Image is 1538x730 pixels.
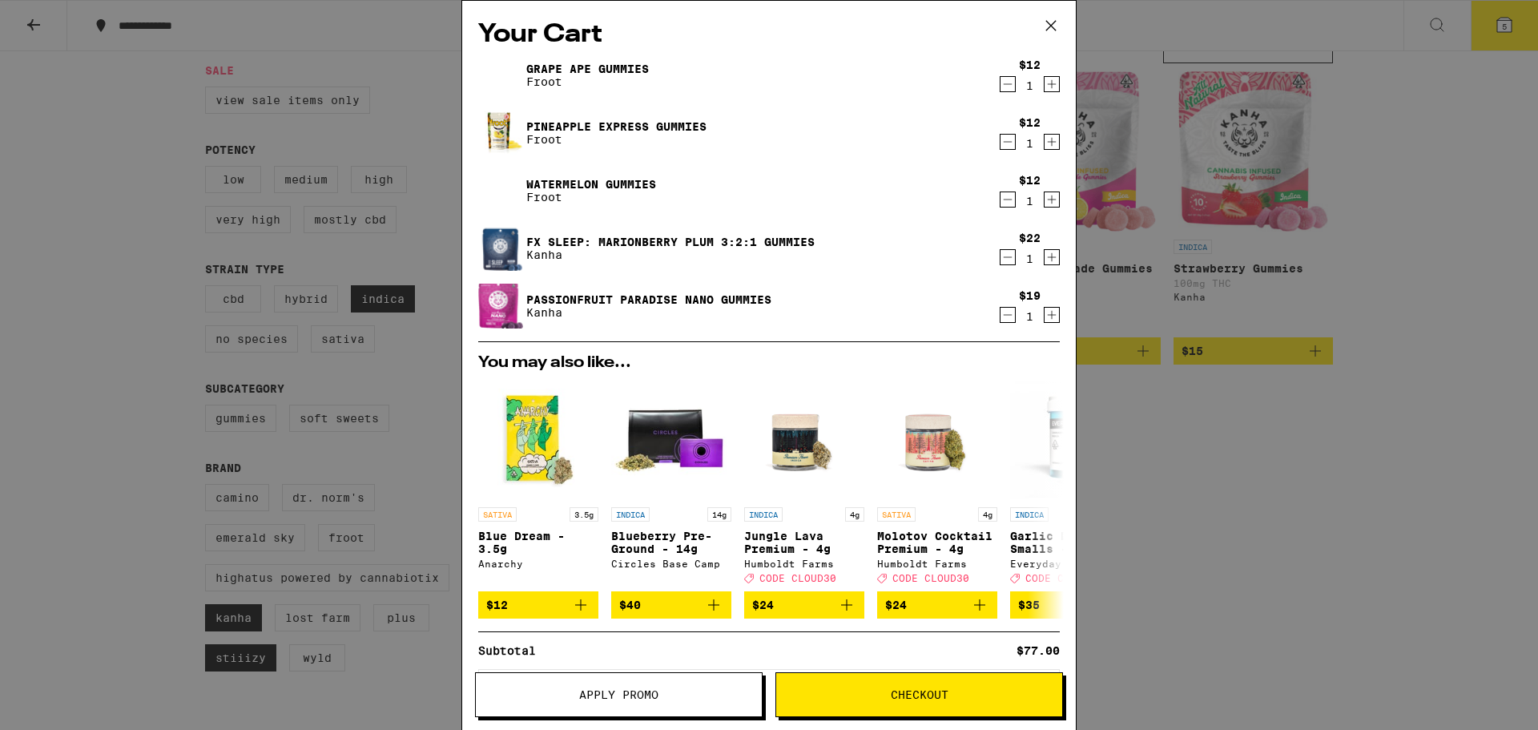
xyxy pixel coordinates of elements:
button: Apply Promo [475,672,763,717]
a: Open page for Garlic Dreams Smalls - 3.5g from Everyday [1010,379,1130,591]
div: 1 [1019,252,1041,265]
span: $40 [619,599,641,611]
div: 1 [1019,79,1041,92]
p: Froot [526,133,707,146]
img: Circles Base Camp - Blueberry Pre-Ground - 14g [611,379,731,499]
button: Add to bag [877,591,997,619]
div: $77.00 [1017,645,1060,656]
div: Everyday [1010,559,1130,569]
a: Pineapple Express Gummies [526,120,707,133]
p: 3.5g [570,507,598,522]
div: 1 [1019,310,1041,323]
span: CODE CLOUD30 [892,573,969,583]
div: 1 [1019,195,1041,208]
p: INDICA [1010,507,1049,522]
span: $24 [885,599,907,611]
a: Open page for Blueberry Pre-Ground - 14g from Circles Base Camp [611,379,731,591]
button: Add to bag [611,591,731,619]
button: Decrement [1000,307,1016,323]
div: $12 [1019,58,1041,71]
div: 1 [1019,137,1041,150]
p: Froot [526,75,649,88]
a: Watermelon Gummies [526,178,656,191]
p: 14g [707,507,731,522]
img: Passionfruit Paradise Nano Gummies [478,282,523,330]
span: $24 [752,599,774,611]
img: Anarchy - Blue Dream - 3.5g [478,379,598,499]
div: Circles Base Camp [611,559,731,569]
p: Blueberry Pre-Ground - 14g [611,530,731,555]
button: Checkout [775,672,1063,717]
span: CODE CLOUD30 [759,573,836,583]
img: Everyday - Garlic Dreams Smalls - 3.5g [1010,379,1130,499]
p: 4g [845,507,864,522]
div: Humboldt Farms [877,559,997,569]
span: Hi. Need any help? [10,11,115,24]
button: Increment [1044,307,1060,323]
button: Decrement [1000,76,1016,92]
h2: You may also like... [478,355,1060,371]
button: Decrement [1000,134,1016,150]
button: Increment [1044,134,1060,150]
span: CODE CLOUD30 [1025,573,1102,583]
span: $35 [1018,599,1040,611]
a: Open page for Blue Dream - 3.5g from Anarchy [478,379,598,591]
div: Humboldt Farms [744,559,864,569]
button: Increment [1044,192,1060,208]
img: Grape Ape Gummies [478,53,523,98]
img: Humboldt Farms - Jungle Lava Premium - 4g [744,379,864,499]
p: Froot [526,191,656,204]
span: $12 [486,599,508,611]
p: SATIVA [877,507,916,522]
span: Apply Promo [579,689,658,700]
button: Increment [1044,76,1060,92]
p: Garlic Dreams Smalls - 3.5g [1010,530,1130,555]
img: FX SLEEP: Marionberry Plum 3:2:1 Gummies [478,221,523,276]
p: Molotov Cocktail Premium - 4g [877,530,997,555]
a: Grape Ape Gummies [526,63,649,75]
p: 4g [978,507,997,522]
img: Pineapple Express Gummies [478,111,523,155]
span: Checkout [891,689,948,700]
div: $12 [1019,174,1041,187]
a: FX SLEEP: Marionberry Plum 3:2:1 Gummies [526,236,815,248]
p: Kanha [526,306,771,319]
div: Subtotal [478,645,547,656]
div: $19 [1019,289,1041,302]
button: Add to bag [1010,591,1130,619]
img: Watermelon Gummies [478,168,523,213]
div: $12 [1019,116,1041,129]
p: Jungle Lava Premium - 4g [744,530,864,555]
a: Passionfruit Paradise Nano Gummies [526,293,771,306]
button: Add to bag [744,591,864,619]
div: $22 [1019,232,1041,244]
img: Humboldt Farms - Molotov Cocktail Premium - 4g [877,379,997,499]
button: Decrement [1000,192,1016,208]
p: Kanha [526,248,815,261]
p: Blue Dream - 3.5g [478,530,598,555]
p: INDICA [744,507,783,522]
button: Add to bag [478,591,598,619]
a: Open page for Molotov Cocktail Premium - 4g from Humboldt Farms [877,379,997,591]
h2: Your Cart [478,17,1060,53]
div: Anarchy [478,559,598,569]
p: INDICA [611,507,650,522]
button: Increment [1044,249,1060,265]
a: Open page for Jungle Lava Premium - 4g from Humboldt Farms [744,379,864,591]
button: Decrement [1000,249,1016,265]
